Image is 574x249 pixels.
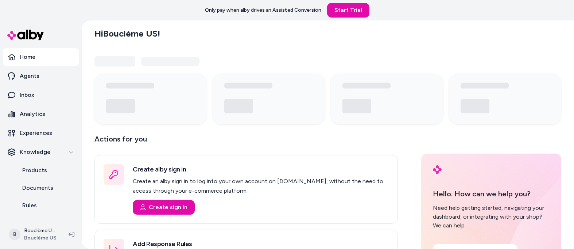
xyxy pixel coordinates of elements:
a: Products [15,162,79,179]
img: alby Logo [433,165,442,174]
p: Inbox [20,91,34,99]
p: Experiences [20,129,52,137]
p: Bouclème US Shopify [24,227,57,234]
a: Inbox [3,86,79,104]
button: Knowledge [3,143,79,161]
h3: Add Response Rules [133,239,389,249]
p: Analytics [20,110,45,118]
p: Products [22,166,47,175]
p: Hello. How can we help you? [433,188,550,199]
a: Verified Q&As [15,214,79,232]
p: Agents [20,72,39,80]
h2: Hi Bouclème US ! [94,28,160,39]
div: Need help getting started, navigating your dashboard, or integrating with your shop? We can help. [433,204,550,230]
a: Home [3,48,79,66]
p: Documents [22,184,53,192]
span: Bouclème US [24,234,57,242]
img: alby Logo [7,30,44,40]
a: Experiences [3,124,79,142]
p: Home [20,53,35,61]
span: B [9,229,20,240]
p: Actions for you [94,133,398,151]
p: Rules [22,201,37,210]
a: Agents [3,67,79,85]
p: Knowledge [20,148,50,156]
p: Create an alby sign in to log into your own account on [DOMAIN_NAME], without the need to access ... [133,177,389,196]
a: Documents [15,179,79,197]
a: Rules [15,197,79,214]
button: BBouclème US ShopifyBouclème US [4,223,63,246]
a: Start Trial [327,3,369,18]
a: Analytics [3,105,79,123]
button: Create sign in [133,200,195,215]
h3: Create alby sign in [133,164,389,174]
p: Only pay when alby drives an Assisted Conversion [205,7,321,14]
